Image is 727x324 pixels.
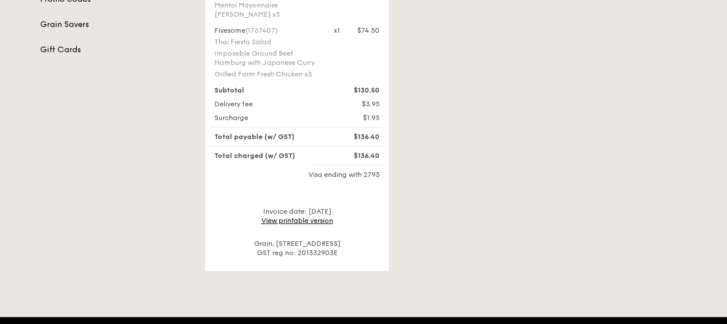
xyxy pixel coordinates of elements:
[40,19,191,30] a: Grain Savers
[210,239,384,257] div: Grain, [STREET_ADDRESS] GST reg no: 201332903E
[210,207,384,225] div: Invoice date: [DATE]
[208,151,327,160] div: Total charged (w/ GST)
[327,86,386,95] div: $130.50
[357,26,380,35] div: $74.50
[214,26,320,35] div: Fivesome
[214,49,320,67] div: Impossible Ground Beef Hamburg with Japanese Curry
[210,170,384,179] div: Visa ending with 2793
[327,113,386,122] div: $1.95
[208,113,327,122] div: Surcharge
[327,99,386,109] div: $3.95
[208,99,327,109] div: Delivery fee
[208,86,327,95] div: Subtotal
[214,133,295,141] span: Total payable (w/ GST)
[261,217,333,225] a: View printable version
[214,70,320,79] div: Grilled Farm Fresh Chicken x3
[327,132,386,141] div: $136.40
[40,44,191,56] a: Gift Cards
[214,1,320,19] div: Mentai Mayonnaise [PERSON_NAME] x3
[334,26,340,35] div: x1
[245,26,277,34] span: (1767407)
[327,151,386,160] div: $136.40
[214,37,320,47] div: Thai Fiesta Salad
